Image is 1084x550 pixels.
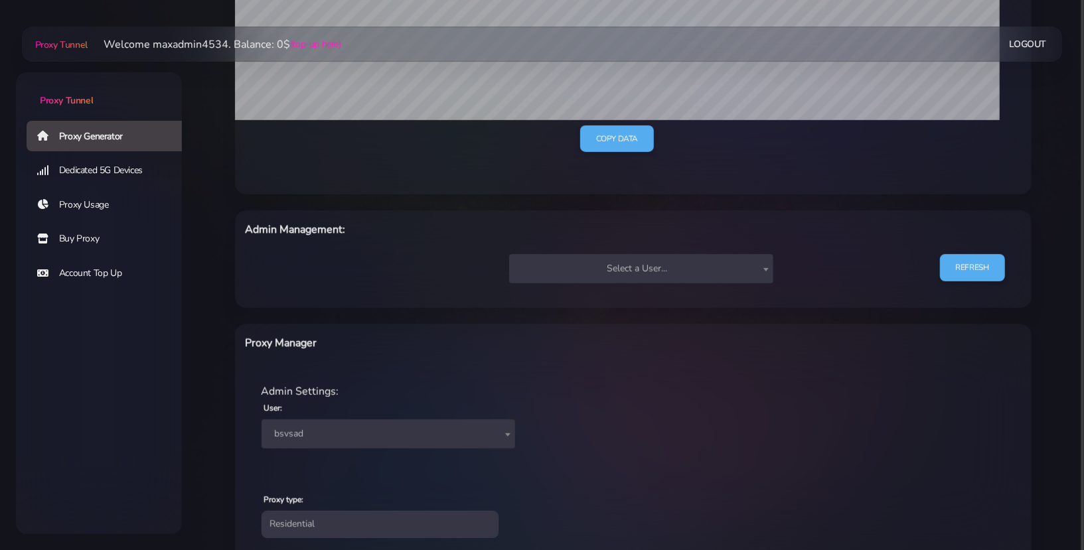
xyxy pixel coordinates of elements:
h6: Proxy Manager [246,334,691,352]
a: Proxy Generator [27,121,193,151]
a: Proxy Usage [27,190,193,220]
span: Select a User... [509,254,773,283]
span: Select a User... [517,259,765,278]
a: Copy data [580,125,654,153]
iframe: Webchat Widget [888,333,1067,533]
span: Proxy Tunnel [40,94,93,107]
label: Proxy type: [264,494,304,506]
a: Logout [1010,32,1047,56]
li: Welcome maxadmin4534. Balance: 0$ [88,36,341,52]
a: Buy Proxy [27,224,193,254]
a: Proxy Tunnel [33,34,88,55]
a: Account Top Up [27,258,193,289]
label: User: [264,402,283,414]
span: bsvsad [262,419,515,448]
a: REFRESH [940,254,1005,281]
a: Dedicated 5G Devices [27,155,193,186]
span: Proxy Tunnel [35,38,88,51]
h6: Admin Management: [246,221,691,238]
a: Proxy Tunnel [16,72,182,107]
a: (top-up here) [290,37,341,51]
span: bsvsad [270,425,507,443]
div: Admin Settings: [254,383,1013,399]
